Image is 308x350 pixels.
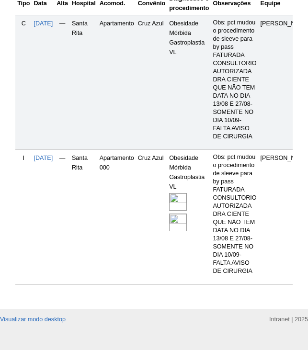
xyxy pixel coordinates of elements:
td: Cruz Azul [136,15,167,149]
a: [DATE] [34,155,53,161]
td: — [55,15,70,149]
div: Intranet | 2025 [269,315,308,324]
td: Obesidade Mórbida Gastroplastia VL [167,150,211,284]
div: C [17,19,30,28]
td: Obesidade Mórbida Gastroplastia VL [167,15,211,149]
td: — [55,150,70,284]
td: Santa Rita [70,15,98,149]
td: Cruz Azul [136,150,167,284]
p: Obs: pct mudou o procedimento de sleeve para by pass FATURADA CONSULTORIO AUTORIZADA DRA CIENTE Q... [213,19,256,141]
td: Apartamento [98,15,136,149]
div: I [17,153,30,163]
p: Obs: pct mudou o procedimento de sleeve para by pass FATURADA CONSULTORIO AUTORIZADA DRA CIENTE Q... [213,153,256,275]
td: Santa Rita [70,150,98,284]
a: [DATE] [34,20,53,27]
td: Apartamento 000 [98,150,136,284]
